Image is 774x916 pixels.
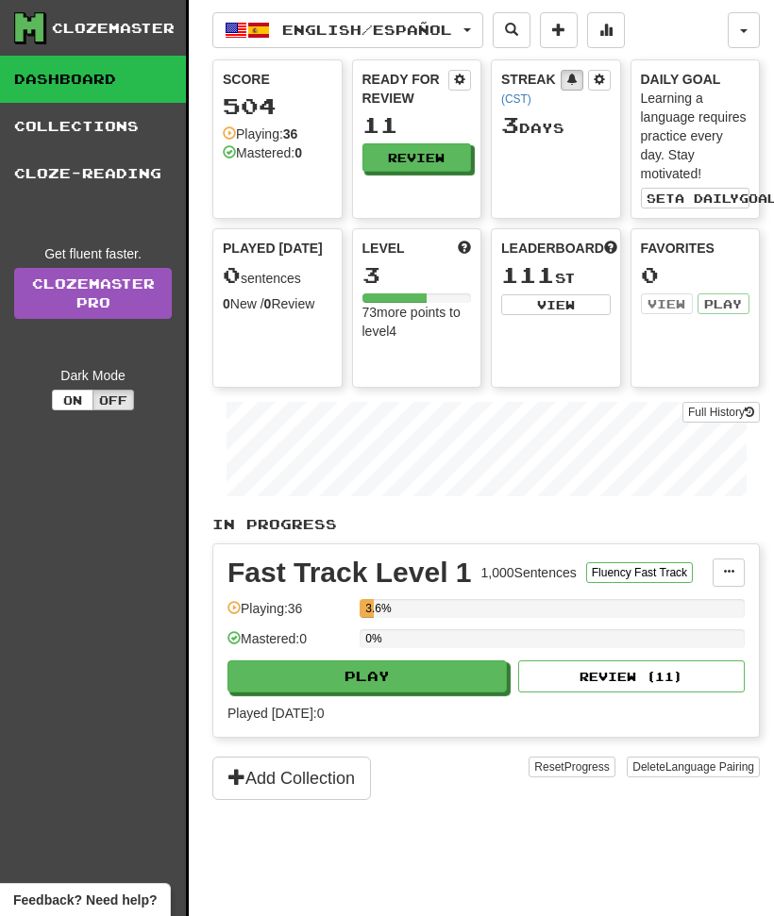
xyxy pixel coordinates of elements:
a: ClozemasterPro [14,268,172,319]
div: Ready for Review [362,70,449,108]
div: 3.6% [365,599,373,618]
span: Played [DATE] [223,239,323,258]
button: Search sentences [493,12,530,48]
span: a daily [675,192,739,205]
button: English/Español [212,12,483,48]
strong: 0 [264,296,272,311]
a: (CST) [501,92,531,106]
span: Level [362,239,405,258]
div: 3 [362,263,472,287]
button: More stats [587,12,625,48]
button: Review [362,143,472,172]
span: 111 [501,261,555,288]
div: Get fluent faster. [14,244,172,263]
div: Playing: [223,125,297,143]
button: Play [698,293,749,314]
div: Fast Track Level 1 [227,558,472,587]
button: Review (11) [518,660,745,692]
button: Seta dailygoal [641,188,750,208]
span: English / Español [282,22,452,38]
div: Learning a language requires practice every day. Stay motivated! [641,89,750,183]
span: 3 [501,111,519,138]
span: Open feedback widget [13,891,157,909]
button: ResetProgress [529,757,614,777]
span: This week in points, UTC [604,239,617,258]
button: Add sentence to collection [540,12,578,48]
button: Off [93,390,134,410]
div: 11 [362,113,472,137]
strong: 36 [283,126,298,142]
div: Day s [501,113,611,138]
strong: 0 [294,145,302,160]
button: Play [227,660,507,692]
div: sentences [223,263,332,288]
div: Dark Mode [14,366,172,385]
span: Progress [564,760,610,774]
div: Streak [501,70,561,108]
div: Mastered: [223,143,302,162]
div: 1,000 Sentences [481,563,577,582]
span: Leaderboard [501,239,604,258]
span: Score more points to level up [458,239,471,258]
button: View [501,294,611,315]
div: Clozemaster [52,19,175,38]
button: On [52,390,93,410]
button: Add Collection [212,757,371,800]
div: Daily Goal [641,70,750,89]
button: DeleteLanguage Pairing [627,757,760,777]
div: Mastered: 0 [227,629,350,660]
button: Fluency Fast Track [586,562,693,583]
div: Playing: 36 [227,599,350,630]
div: Favorites [641,239,750,258]
span: 0 [223,261,241,288]
div: New / Review [223,294,332,313]
button: View [641,293,693,314]
div: 0 [641,263,750,287]
span: Played [DATE]: 0 [227,706,324,721]
p: In Progress [212,515,760,534]
span: Language Pairing [665,760,754,774]
strong: 0 [223,296,230,311]
div: 73 more points to level 4 [362,303,472,341]
div: st [501,263,611,288]
div: 504 [223,94,332,118]
button: Full History [682,402,760,423]
div: Score [223,70,332,89]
